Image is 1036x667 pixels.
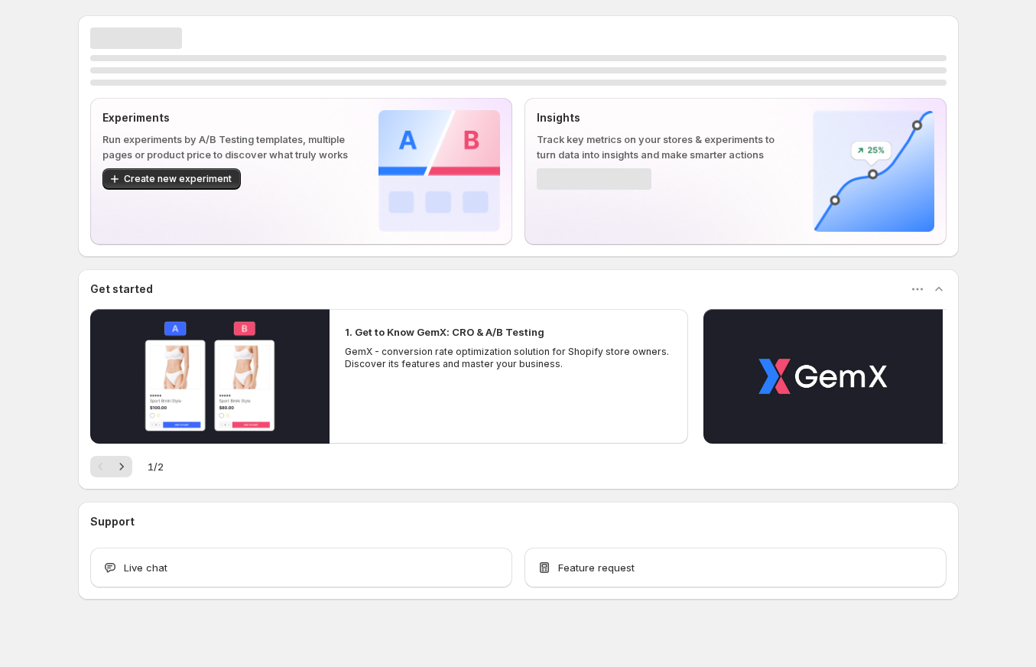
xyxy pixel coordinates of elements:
button: Play video [90,309,330,444]
h3: Support [90,514,135,529]
nav: Pagination [90,456,132,477]
span: Create new experiment [124,173,232,185]
button: Play video [703,309,943,444]
button: Create new experiment [102,168,241,190]
img: Experiments [378,110,500,232]
button: Next [111,456,132,477]
p: Insights [537,110,788,125]
span: Live chat [124,560,167,575]
h3: Get started [90,281,153,297]
img: Insights [813,110,934,232]
span: Feature request [558,560,635,575]
p: GemX - conversion rate optimization solution for Shopify store owners. Discover its features and ... [345,346,674,370]
p: Experiments [102,110,354,125]
p: Track key metrics on your stores & experiments to turn data into insights and make smarter actions [537,132,788,162]
span: 1 / 2 [148,459,164,474]
p: Run experiments by A/B Testing templates, multiple pages or product price to discover what truly ... [102,132,354,162]
h2: 1. Get to Know GemX: CRO & A/B Testing [345,324,544,340]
